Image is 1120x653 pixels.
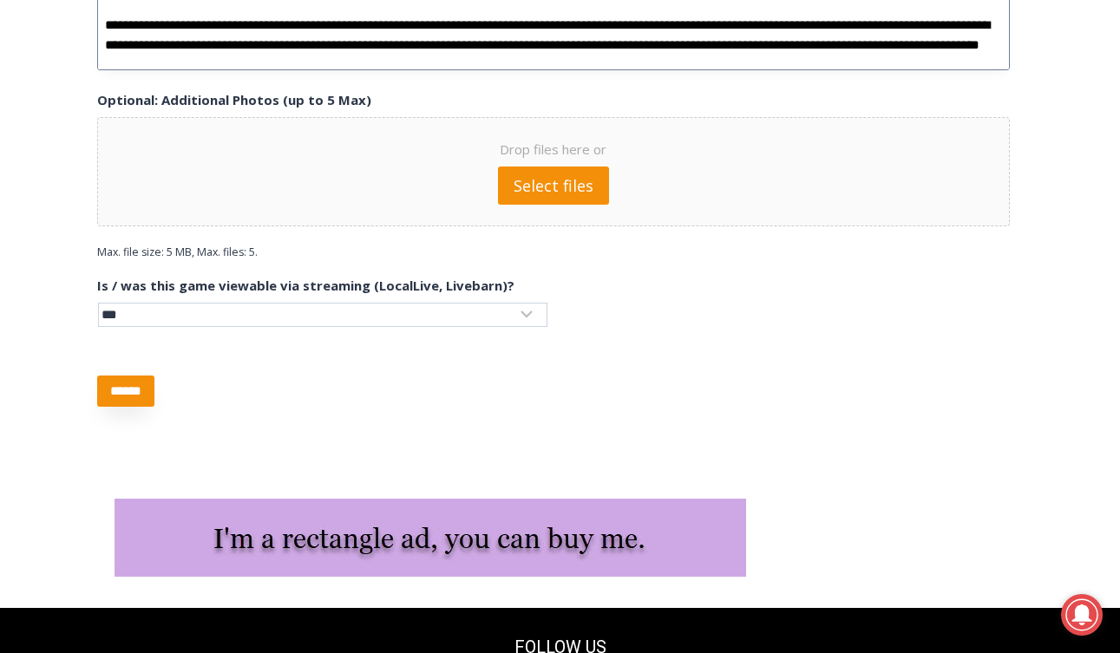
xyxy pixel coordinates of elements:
span: Intern @ [DOMAIN_NAME] [454,173,804,212]
img: I'm a rectangle ad, you can buy me [115,499,746,577]
div: "At the 10am stand-up meeting, each intern gets a chance to take [PERSON_NAME] and the other inte... [438,1,820,168]
button: select files, optional: additional photos (up to 5 max) [498,167,609,204]
span: Max. file size: 5 MB, Max. files: 5. [97,231,272,259]
label: Optional: Additional Photos (up to 5 Max) [97,92,371,109]
label: Is / was this game viewable via streaming (LocalLive, Livebarn)? [97,278,514,295]
a: Intern @ [DOMAIN_NAME] [417,168,841,216]
span: Drop files here or [119,139,988,160]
